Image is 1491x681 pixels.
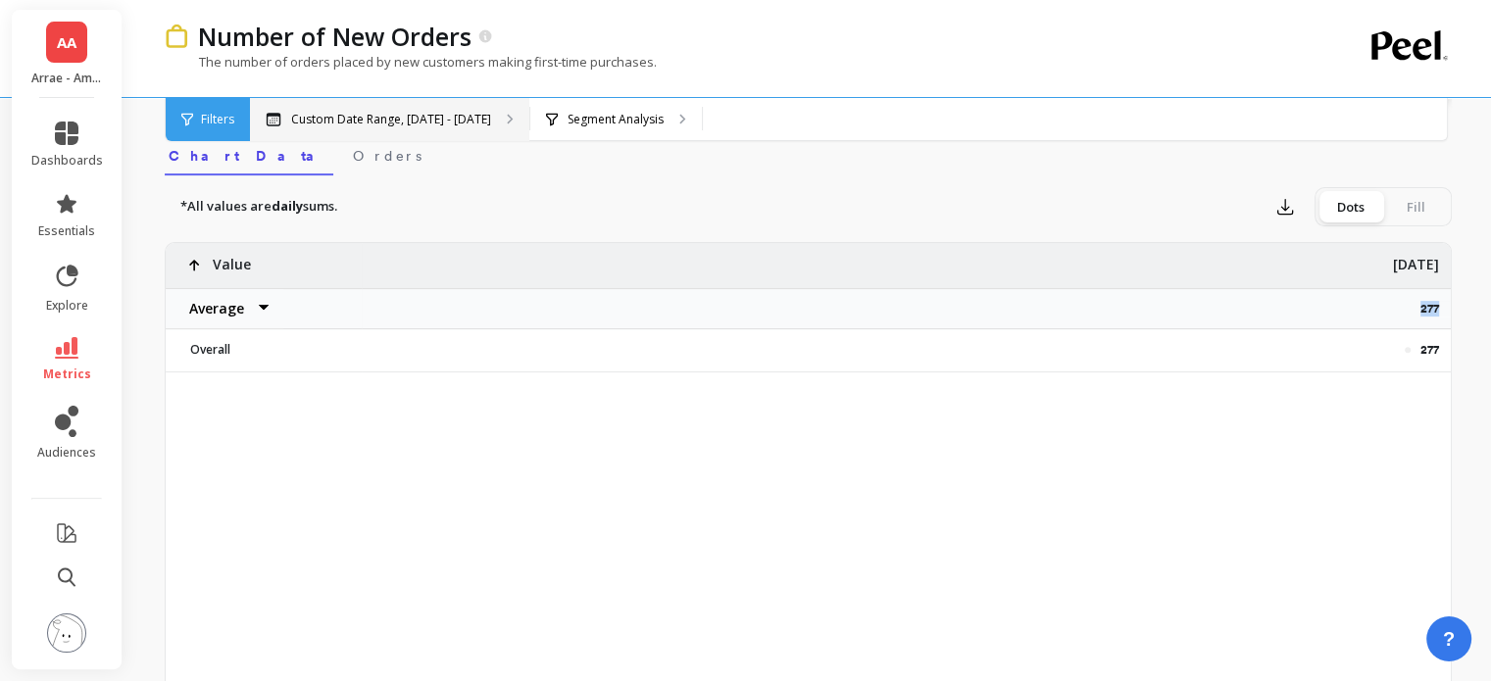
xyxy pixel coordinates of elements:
nav: Tabs [165,130,1452,175]
span: explore [46,298,88,314]
p: 277 [1420,342,1439,358]
span: Chart Data [169,146,329,166]
p: Segment Analysis [568,112,664,127]
p: Overall [178,342,350,358]
span: dashboards [31,153,103,169]
img: header icon [165,24,188,49]
strong: daily [272,197,303,215]
p: Custom Date Range, [DATE] - [DATE] [291,112,491,127]
div: Dots [1318,191,1383,222]
span: ? [1443,625,1455,653]
p: *All values are sums. [180,197,337,217]
div: Fill [1383,191,1448,222]
p: Arrae - Amazon [31,71,103,86]
p: 277 [1420,301,1451,316]
img: profile picture [47,613,86,653]
p: The number of orders placed by new customers making first-time purchases. [165,53,657,71]
p: Value [213,243,251,274]
p: Number of New Orders [198,20,472,53]
span: AA [57,31,76,54]
button: ? [1426,616,1471,661]
span: essentials [38,223,95,239]
p: [DATE] [1393,243,1439,274]
span: audiences [37,445,96,461]
span: metrics [43,366,91,382]
span: Orders [353,146,422,166]
span: Filters [201,112,234,127]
